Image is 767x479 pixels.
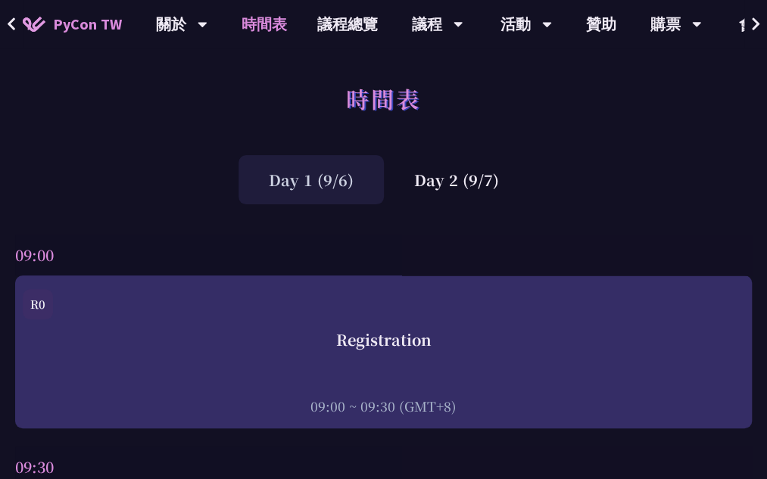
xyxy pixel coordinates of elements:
a: PyCon TW [8,5,137,43]
img: Home icon of PyCon TW 2025 [23,17,45,32]
div: Day 2 (9/7) [384,155,529,204]
h1: 時間表 [346,76,421,121]
div: R0 [23,289,53,319]
div: Day 1 (9/6) [239,155,384,204]
span: PyCon TW [53,13,122,36]
div: 09:00 [15,235,752,275]
div: Registration [23,328,744,351]
div: 09:00 ~ 09:30 (GMT+8) [23,397,744,415]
